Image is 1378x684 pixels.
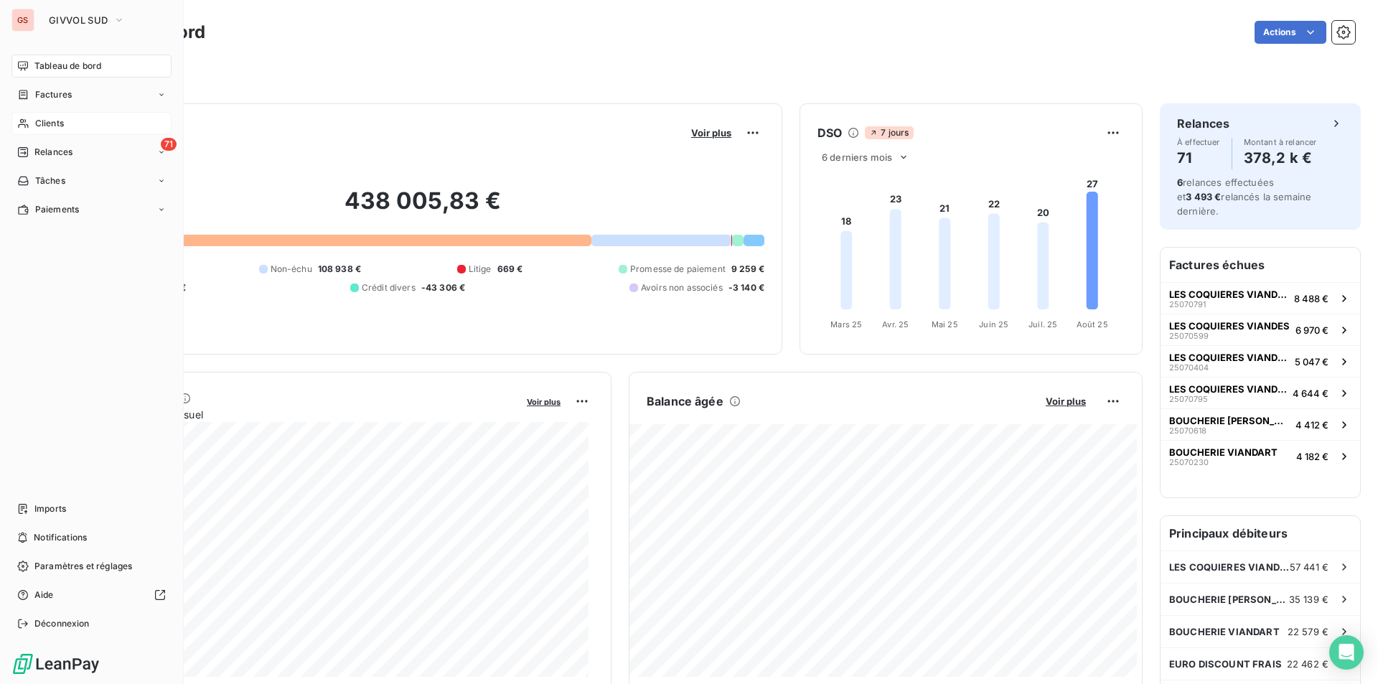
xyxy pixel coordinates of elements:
[1077,319,1108,329] tspan: Août 25
[1161,314,1360,345] button: LES COQUIERES VIANDES250705996 970 €
[1169,320,1290,332] span: LES COQUIERES VIANDES
[1161,408,1360,440] button: BOUCHERIE [PERSON_NAME]250706184 412 €
[34,502,66,515] span: Imports
[35,174,65,187] span: Tâches
[731,263,764,276] span: 9 259 €
[11,9,34,32] div: GS
[1295,356,1328,367] span: 5 047 €
[1046,395,1086,407] span: Voir plus
[1169,352,1289,363] span: LES COQUIERES VIANDES
[527,397,561,407] span: Voir plus
[1296,451,1328,462] span: 4 182 €
[11,55,172,78] a: Tableau de bord
[817,124,842,141] h6: DSO
[161,138,177,151] span: 71
[11,198,172,221] a: Paiements
[1169,446,1278,458] span: BOUCHERIE VIANDART
[1169,300,1206,309] span: 25070791
[1294,293,1328,304] span: 8 488 €
[1177,115,1229,132] h6: Relances
[1169,383,1287,395] span: LES COQUIERES VIANDES
[81,187,764,230] h2: 438 005,83 €
[34,589,54,601] span: Aide
[81,407,517,422] span: Chiffre d'affaires mensuel
[1177,177,1183,188] span: 6
[35,117,64,130] span: Clients
[1289,594,1328,605] span: 35 139 €
[691,127,731,139] span: Voir plus
[1161,282,1360,314] button: LES COQUIERES VIANDES250707918 488 €
[1161,345,1360,377] button: LES COQUIERES VIANDES250704045 047 €
[11,141,172,164] a: 71Relances
[1161,440,1360,472] button: BOUCHERIE VIANDART250702304 182 €
[1169,426,1206,435] span: 25070618
[318,263,361,276] span: 108 938 €
[1169,658,1282,670] span: EURO DISCOUNT FRAIS
[497,263,523,276] span: 669 €
[35,88,72,101] span: Factures
[1169,332,1209,340] span: 25070599
[271,263,312,276] span: Non-échu
[647,393,723,410] h6: Balance âgée
[1169,415,1290,426] span: BOUCHERIE [PERSON_NAME]
[1169,594,1289,605] span: BOUCHERIE [PERSON_NAME]
[34,531,87,544] span: Notifications
[1177,177,1311,217] span: relances effectuées et relancés la semaine dernière.
[1287,658,1328,670] span: 22 462 €
[1161,516,1360,551] h6: Principaux débiteurs
[11,112,172,135] a: Clients
[11,497,172,520] a: Imports
[687,126,736,139] button: Voir plus
[11,584,172,606] a: Aide
[1244,138,1317,146] span: Montant à relancer
[1169,626,1280,637] span: BOUCHERIE VIANDART
[1169,458,1209,467] span: 25070230
[630,263,726,276] span: Promesse de paiement
[1329,635,1364,670] div: Open Intercom Messenger
[421,281,465,294] span: -43 306 €
[1177,138,1220,146] span: À effectuer
[34,617,90,630] span: Déconnexion
[882,319,909,329] tspan: Avr. 25
[932,319,958,329] tspan: Mai 25
[1244,146,1317,169] h4: 378,2 k €
[1169,363,1209,372] span: 25070404
[11,555,172,578] a: Paramètres et réglages
[822,151,892,163] span: 6 derniers mois
[11,652,100,675] img: Logo LeanPay
[830,319,862,329] tspan: Mars 25
[469,263,492,276] span: Litige
[34,60,101,72] span: Tableau de bord
[728,281,764,294] span: -3 140 €
[1295,419,1328,431] span: 4 412 €
[11,169,172,192] a: Tâches
[1169,395,1208,403] span: 25070795
[641,281,723,294] span: Avoirs non associés
[1288,626,1328,637] span: 22 579 €
[362,281,416,294] span: Crédit divers
[35,203,79,216] span: Paiements
[1169,289,1288,300] span: LES COQUIERES VIANDES
[1169,561,1290,573] span: LES COQUIERES VIANDES
[49,14,108,26] span: GIVVOL SUD
[1177,146,1220,169] h4: 71
[1186,191,1221,202] span: 3 493 €
[1290,561,1328,573] span: 57 441 €
[34,146,72,159] span: Relances
[34,560,132,573] span: Paramètres et réglages
[865,126,913,139] span: 7 jours
[1295,324,1328,336] span: 6 970 €
[522,395,565,408] button: Voir plus
[1293,388,1328,399] span: 4 644 €
[1161,248,1360,282] h6: Factures échues
[1255,21,1326,44] button: Actions
[11,83,172,106] a: Factures
[979,319,1008,329] tspan: Juin 25
[1028,319,1057,329] tspan: Juil. 25
[1041,395,1090,408] button: Voir plus
[1161,377,1360,408] button: LES COQUIERES VIANDES250707954 644 €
